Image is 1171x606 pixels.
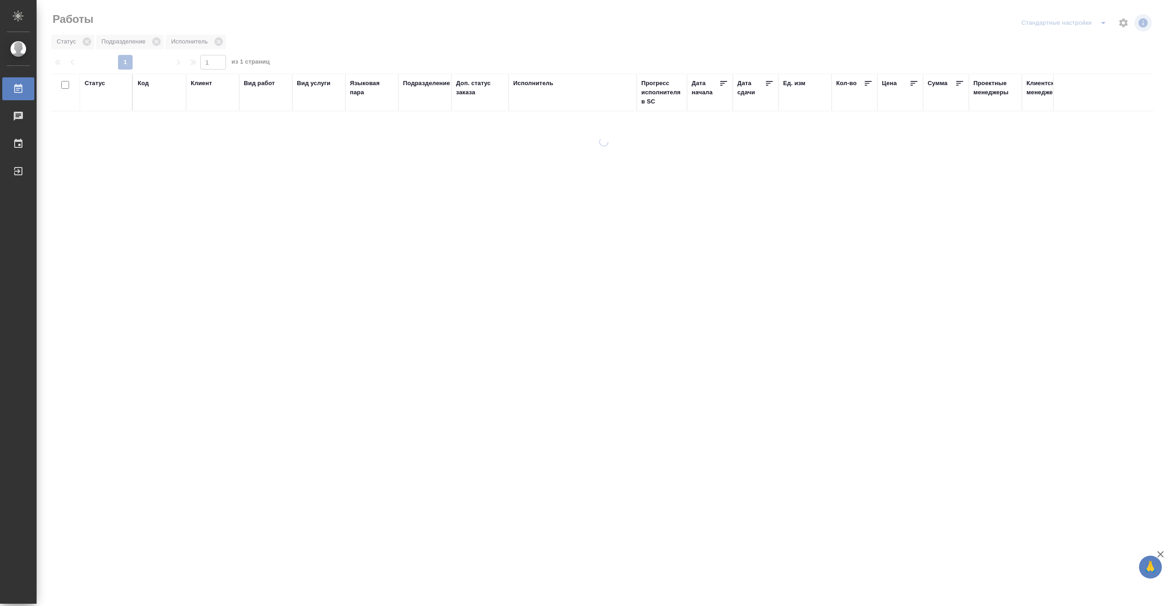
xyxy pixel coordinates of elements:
div: Код [138,79,149,88]
div: Вид услуги [297,79,331,88]
div: Цена [882,79,897,88]
div: Проектные менеджеры [973,79,1017,97]
span: 🙏 [1143,557,1158,577]
button: 🙏 [1139,556,1162,579]
div: Сумма [928,79,947,88]
div: Дата сдачи [737,79,765,97]
div: Вид работ [244,79,275,88]
div: Прогресс исполнителя в SC [641,79,682,106]
div: Статус [85,79,105,88]
div: Подразделение [403,79,450,88]
div: Ед. изм [783,79,806,88]
div: Клиентские менеджеры [1026,79,1070,97]
div: Кол-во [836,79,857,88]
div: Клиент [191,79,212,88]
div: Дата начала [692,79,719,97]
div: Исполнитель [513,79,553,88]
div: Доп. статус заказа [456,79,504,97]
div: Языковая пара [350,79,394,97]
